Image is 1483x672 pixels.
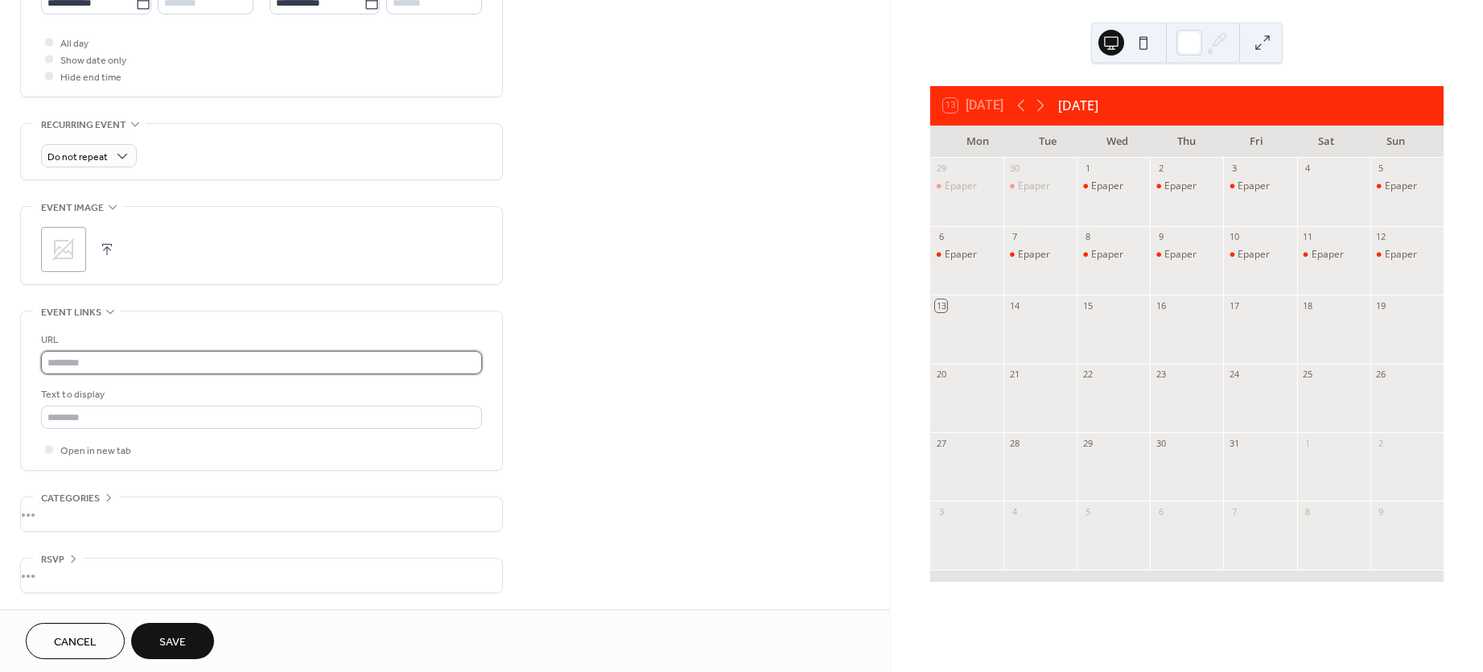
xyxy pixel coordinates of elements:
div: Mon [943,126,1013,158]
div: 14 [1008,299,1020,311]
div: 9 [1155,231,1167,243]
div: [DATE] [1058,96,1098,115]
div: 12 [1375,231,1387,243]
div: ••• [21,497,502,531]
div: Epaper [1385,179,1417,193]
div: Epaper [1150,179,1223,193]
div: 7 [1008,231,1020,243]
div: Sat [1291,126,1361,158]
div: Epaper [1164,248,1197,262]
span: RSVP [41,551,64,568]
span: Categories [41,490,100,507]
span: Cancel [54,634,97,651]
div: 4 [1302,163,1314,175]
div: 25 [1302,369,1314,381]
div: 19 [1375,299,1387,311]
div: URL [41,332,479,348]
div: 11 [1302,231,1314,243]
span: Show date only [60,52,126,69]
div: Epaper [1385,248,1417,262]
div: Epaper [1370,248,1444,262]
div: 17 [1228,299,1240,311]
div: Epaper [930,179,1003,193]
span: Recurring event [41,117,126,134]
div: Fri [1221,126,1291,158]
div: 2 [1155,163,1167,175]
div: 7 [1228,505,1240,517]
div: 3 [935,505,947,517]
div: 26 [1375,369,1387,381]
button: Cancel [26,623,125,659]
div: Epaper [1223,179,1296,193]
div: 30 [1155,437,1167,449]
div: 28 [1008,437,1020,449]
div: 1 [1081,163,1094,175]
div: 29 [935,163,947,175]
span: All day [60,35,89,52]
div: 24 [1228,369,1240,381]
span: Event links [41,304,101,321]
div: Wed [1082,126,1152,158]
div: 6 [1155,505,1167,517]
div: Epaper [945,179,977,193]
div: 10 [1228,231,1240,243]
button: Save [131,623,214,659]
div: 27 [935,437,947,449]
div: 5 [1081,505,1094,517]
div: Epaper [1370,179,1444,193]
div: Tue [1012,126,1082,158]
div: Sun [1361,126,1431,158]
div: 5 [1375,163,1387,175]
div: 4 [1008,505,1020,517]
span: Open in new tab [60,443,131,460]
div: Epaper [1077,179,1150,193]
div: Epaper [1312,248,1344,262]
div: Epaper [1238,179,1270,193]
div: Text to display [41,386,479,403]
div: 30 [1008,163,1020,175]
div: 15 [1081,299,1094,311]
div: Epaper [1150,248,1223,262]
div: Epaper [1018,179,1050,193]
span: Do not repeat [47,148,108,167]
div: 9 [1375,505,1387,517]
div: Epaper [1091,179,1123,193]
div: 6 [935,231,947,243]
div: 20 [935,369,947,381]
div: 3 [1228,163,1240,175]
div: Epaper [1297,248,1370,262]
div: Epaper [930,248,1003,262]
div: 22 [1081,369,1094,381]
span: Hide end time [60,69,122,86]
div: 21 [1008,369,1020,381]
div: 23 [1155,369,1167,381]
div: 8 [1081,231,1094,243]
div: ; [41,227,86,272]
div: Epaper [1077,248,1150,262]
div: 2 [1375,437,1387,449]
div: ••• [21,559,502,592]
div: Epaper [1164,179,1197,193]
div: 13 [935,299,947,311]
div: Epaper [945,248,977,262]
div: Thu [1152,126,1222,158]
div: 16 [1155,299,1167,311]
div: 31 [1228,437,1240,449]
div: Epaper [1238,248,1270,262]
div: 1 [1302,437,1314,449]
div: Epaper [1018,248,1050,262]
div: Epaper [1091,248,1123,262]
div: 29 [1081,437,1094,449]
div: 8 [1302,505,1314,517]
div: Epaper [1003,179,1077,193]
span: Save [159,634,186,651]
div: Epaper [1223,248,1296,262]
div: Epaper [1003,248,1077,262]
span: Event image [41,200,104,216]
div: 18 [1302,299,1314,311]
